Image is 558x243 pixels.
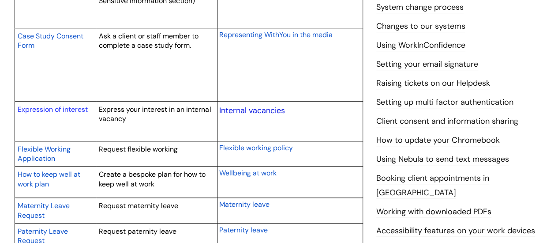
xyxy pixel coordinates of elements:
a: How to update your Chromebook [376,135,500,146]
span: Flexible working policy [219,143,293,152]
a: Internal vacancies [219,105,285,116]
a: Using WorkInConfidence [376,40,465,51]
span: Create a bespoke plan for how to keep well at work [99,170,206,189]
a: How to keep well at work plan [18,169,80,189]
span: How to keep well at work plan [18,170,80,189]
a: Wellbeing at work [219,167,277,178]
span: Request paternity leave [99,227,176,236]
a: Expression of interest [18,105,88,114]
a: System change process [376,2,464,13]
a: Setting up multi factor authentication [376,97,513,108]
a: Booking client appointments in [GEOGRAPHIC_DATA] [376,173,489,198]
a: Client consent and information sharing [376,116,518,127]
span: Express your interest in an internal vacancy [99,105,211,124]
a: Working with downloaded PDFs [376,206,491,218]
a: Representing WithYou in the media [219,29,333,40]
span: Case Study Consent Form [18,31,83,50]
a: Case Study Consent Form [18,30,83,51]
a: Setting your email signature [376,59,478,70]
a: Accessibility features on your work devices [376,225,535,237]
span: Flexible Working Application [18,144,71,163]
span: Ask a client or staff member to complete a case study form. [99,31,198,50]
a: Maternity Leave Request [18,200,70,220]
a: Maternity leave [219,199,270,209]
a: Changes to our systems [376,21,465,32]
a: Paternity leave [219,224,268,235]
a: Flexible Working Application [18,144,71,164]
span: Representing WithYou in the media [219,30,333,39]
span: Paternity leave [219,225,268,235]
a: Raising tickets on our Helpdesk [376,78,490,89]
span: Maternity Leave Request [18,201,70,220]
a: Flexible working policy [219,142,293,153]
span: Wellbeing at work [219,168,277,178]
span: Request maternity leave [99,201,178,210]
a: Using Nebula to send text messages [376,154,509,165]
span: Request flexible working [99,144,178,154]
